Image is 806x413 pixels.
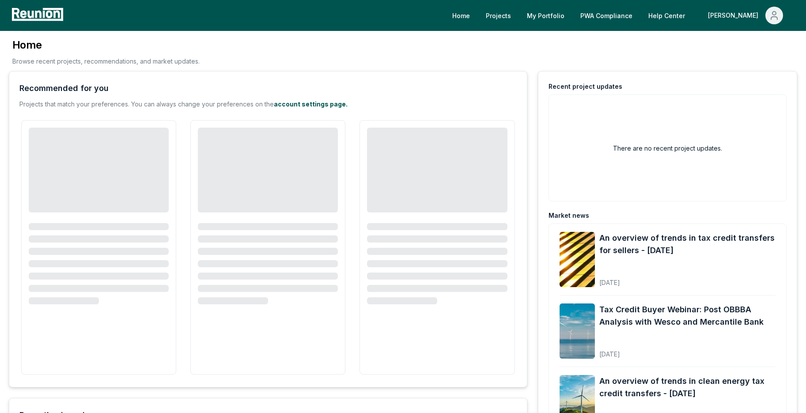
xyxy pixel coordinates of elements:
span: Projects that match your preferences. You can always change your preferences on the [19,100,274,108]
a: An overview of trends in clean energy tax credit transfers - [DATE] [599,375,776,400]
div: [PERSON_NAME] [708,7,762,24]
p: Browse recent projects, recommendations, and market updates. [12,57,200,66]
a: PWA Compliance [573,7,640,24]
div: [DATE] [599,272,776,287]
div: [DATE] [599,343,776,359]
h3: Home [12,38,200,52]
a: account settings page. [274,100,348,108]
a: Projects [479,7,518,24]
a: Tax Credit Buyer Webinar: Post OBBBA Analysis with Wesco and Mercantile Bank [599,303,776,328]
div: Recommended for you [19,82,109,95]
img: An overview of trends in tax credit transfers for sellers - September 2025 [560,232,595,287]
button: [PERSON_NAME] [701,7,790,24]
a: Home [445,7,477,24]
h2: There are no recent project updates. [613,144,722,153]
div: Market news [549,211,589,220]
nav: Main [445,7,797,24]
img: Tax Credit Buyer Webinar: Post OBBBA Analysis with Wesco and Mercantile Bank [560,303,595,359]
a: Help Center [641,7,692,24]
div: Recent project updates [549,82,622,91]
a: An overview of trends in tax credit transfers for sellers - [DATE] [599,232,776,257]
a: My Portfolio [520,7,571,24]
